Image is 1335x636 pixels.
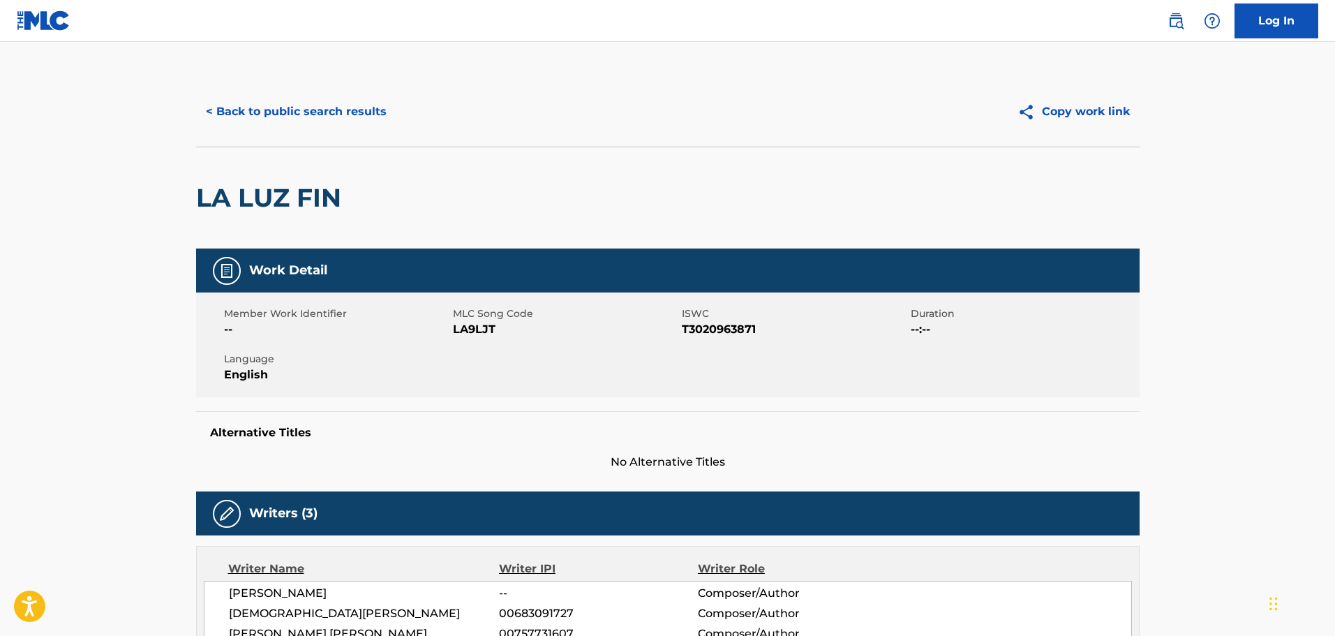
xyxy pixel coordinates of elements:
div: Writer Role [698,561,879,577]
span: Composer/Author [698,585,879,602]
img: search [1168,13,1184,29]
button: < Back to public search results [196,94,396,129]
span: -- [224,321,449,338]
span: -- [499,585,697,602]
h5: Work Detail [249,262,327,279]
div: Writer Name [228,561,500,577]
img: Writers [218,505,235,522]
span: 00683091727 [499,605,697,622]
div: Help [1198,7,1226,35]
h5: Writers (3) [249,505,318,522]
span: MLC Song Code [453,306,678,321]
span: Composer/Author [698,605,879,622]
span: [DEMOGRAPHIC_DATA][PERSON_NAME] [229,605,500,622]
h2: LA LUZ FIN [196,182,348,214]
img: Work Detail [218,262,235,279]
span: --:-- [911,321,1136,338]
span: LA9LJT [453,321,678,338]
img: MLC Logo [17,10,70,31]
a: Log In [1235,3,1318,38]
img: help [1204,13,1221,29]
span: Language [224,352,449,367]
span: ISWC [682,306,907,321]
span: No Alternative Titles [196,454,1140,471]
span: T3020963871 [682,321,907,338]
iframe: Chat Widget [1265,569,1335,636]
div: Writer IPI [499,561,698,577]
button: Copy work link [1008,94,1140,129]
img: Copy work link [1017,103,1042,121]
span: English [224,367,449,383]
a: Public Search [1162,7,1190,35]
h5: Alternative Titles [210,426,1126,440]
span: Duration [911,306,1136,321]
span: [PERSON_NAME] [229,585,500,602]
span: Member Work Identifier [224,306,449,321]
div: Drag [1269,583,1278,625]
